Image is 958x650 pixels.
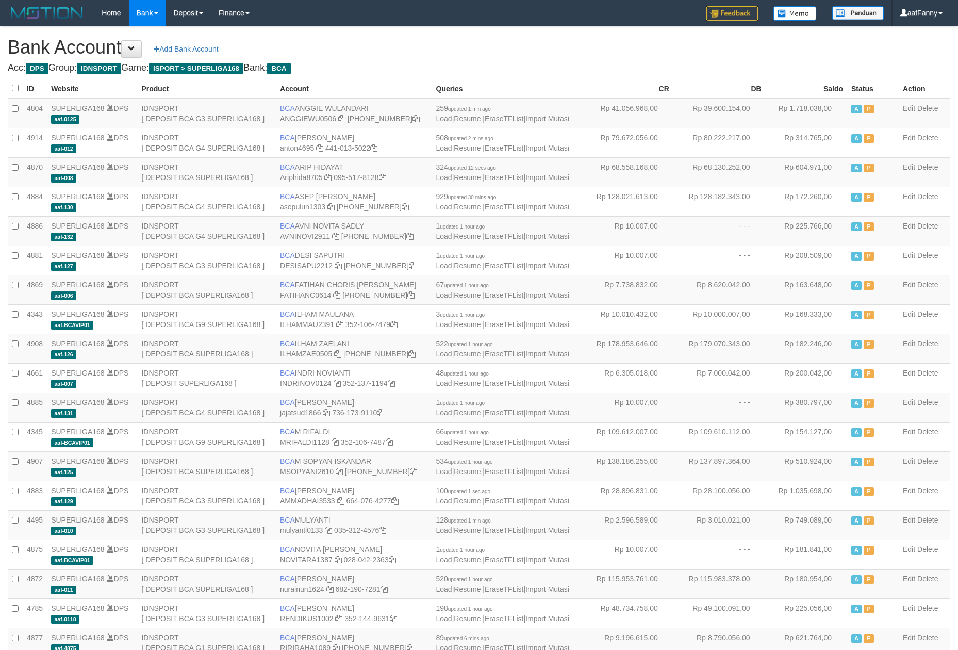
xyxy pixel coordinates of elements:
a: anton4695 [280,144,314,152]
a: Delete [917,369,938,377]
a: Resume [454,320,481,329]
a: asepulun1303 [280,203,325,211]
td: Rp 208.509,00 [766,246,847,275]
a: Delete [917,222,938,230]
a: Resume [454,614,481,623]
a: Import Mutasi [525,379,569,387]
td: ILHAM ZAELANI [PHONE_NUMBER] [276,334,432,363]
a: EraseTFList [485,115,523,123]
a: Edit [903,633,915,642]
a: EraseTFList [485,379,523,387]
span: | | | [436,163,569,182]
span: aaf-012 [51,144,76,153]
td: IDNSPORT [ DEPOSIT BCA SUPERLIGA168 ] [137,157,276,187]
a: Load [436,438,452,446]
a: SUPERLIGA168 [51,281,105,289]
a: Resume [454,467,481,476]
span: aaf-130 [51,203,76,212]
a: Load [436,144,452,152]
a: Import Mutasi [525,350,569,358]
span: 324 [436,163,496,171]
span: Active [851,222,862,231]
td: Rp 128.021.613,00 [581,187,673,216]
a: SUPERLIGA168 [51,633,105,642]
a: Edit [903,251,915,259]
td: IDNSPORT [ DEPOSIT BCA G3 SUPERLIGA168 ] [137,99,276,128]
td: Rp 128.182.343,00 [673,187,766,216]
img: panduan.png [832,6,884,20]
a: Edit [903,575,915,583]
td: Rp 10.007,00 [581,246,673,275]
span: Active [851,193,862,202]
a: Load [436,409,452,417]
a: Import Mutasi [525,526,569,534]
span: Paused [864,193,874,202]
td: - - - [673,216,766,246]
a: EraseTFList [485,467,523,476]
a: Resume [454,379,481,387]
span: | | | [436,134,569,152]
span: BCA [280,339,295,348]
a: ANGGIEWU0506 [280,115,336,123]
a: Delete [917,192,938,201]
a: Edit [903,428,915,436]
span: BCA [280,192,295,201]
span: 508 [436,134,493,142]
a: Resume [454,291,481,299]
th: Queries [432,78,581,99]
a: EraseTFList [485,438,523,446]
td: Rp 604.971,00 [766,157,847,187]
a: Edit [903,222,915,230]
a: Resume [454,350,481,358]
span: Paused [864,164,874,172]
span: aaf-126 [51,350,76,359]
td: Rp 7.738.832,00 [581,275,673,304]
td: DPS [47,334,137,363]
a: ILHAMZAE0505 [280,350,332,358]
span: | | | [436,310,569,329]
a: Resume [454,173,481,182]
span: | | | [436,222,569,240]
td: Rp 8.620.042,00 [673,275,766,304]
a: SUPERLIGA168 [51,369,105,377]
span: Paused [864,222,874,231]
a: DESISAPU2212 [280,262,333,270]
a: EraseTFList [485,232,523,240]
span: updated 1 hour ago [444,283,489,288]
span: | | | [436,104,569,123]
a: Import Mutasi [525,232,569,240]
a: EraseTFList [485,203,523,211]
td: 4869 [23,275,47,304]
span: Paused [864,134,874,143]
a: Delete [917,339,938,348]
a: EraseTFList [485,320,523,329]
a: EraseTFList [485,291,523,299]
td: 4804 [23,99,47,128]
span: IDNSPORT [77,63,121,74]
th: Website [47,78,137,99]
a: SUPERLIGA168 [51,163,105,171]
a: Resume [454,232,481,240]
td: ARIP HIDAYAT 095-517-8128 [276,157,432,187]
td: - - - [673,246,766,275]
a: Load [436,173,452,182]
a: Delete [917,163,938,171]
th: Status [847,78,899,99]
a: SUPERLIGA168 [51,222,105,230]
a: SUPERLIGA168 [51,428,105,436]
span: aaf-006 [51,291,76,300]
td: [PERSON_NAME] 441-013-5022 [276,128,432,157]
a: Resume [454,526,481,534]
td: ASEP [PERSON_NAME] [PHONE_NUMBER] [276,187,432,216]
th: CR [581,78,673,99]
a: Load [436,614,452,623]
a: SUPERLIGA168 [51,310,105,318]
span: BCA [280,222,295,230]
span: updated 1 hour ago [440,312,485,318]
th: Account [276,78,432,99]
a: EraseTFList [485,262,523,270]
a: Resume [454,585,481,593]
span: Paused [864,311,874,319]
a: Add Bank Account [147,40,225,58]
td: Rp 39.600.154,00 [673,99,766,128]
